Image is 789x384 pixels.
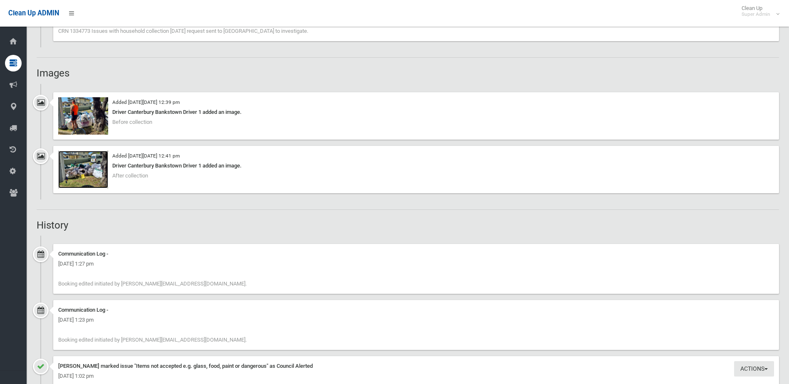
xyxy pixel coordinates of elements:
[58,249,774,259] div: Communication Log -
[58,361,774,371] div: [PERSON_NAME] marked issue "Items not accepted e.g. glass, food, paint or dangerous" as Council A...
[37,68,779,79] h2: Images
[58,97,108,135] img: 2025-09-3012.39.188396165921062098971.jpg
[58,161,774,171] div: Driver Canterbury Bankstown Driver 1 added an image.
[58,28,308,34] span: CRN 1334773 Issues with household collection [DATE] request sent to [GEOGRAPHIC_DATA] to investig...
[58,315,774,325] div: [DATE] 1:23 pm
[58,337,247,343] span: Booking edited initiated by [PERSON_NAME][EMAIL_ADDRESS][DOMAIN_NAME].
[8,9,59,17] span: Clean Up ADMIN
[58,371,774,381] div: [DATE] 1:02 pm
[737,5,779,17] span: Clean Up
[112,172,148,179] span: After collection
[112,153,180,159] small: Added [DATE][DATE] 12:41 pm
[58,305,774,315] div: Communication Log -
[37,220,779,231] h2: History
[734,361,774,377] button: Actions
[58,151,108,188] img: 2025-09-3012.41.066524090586497871480.jpg
[742,11,770,17] small: Super Admin
[112,119,152,125] span: Before collection
[58,281,247,287] span: Booking edited initiated by [PERSON_NAME][EMAIL_ADDRESS][DOMAIN_NAME].
[58,259,774,269] div: [DATE] 1:27 pm
[58,107,774,117] div: Driver Canterbury Bankstown Driver 1 added an image.
[112,99,180,105] small: Added [DATE][DATE] 12:39 pm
